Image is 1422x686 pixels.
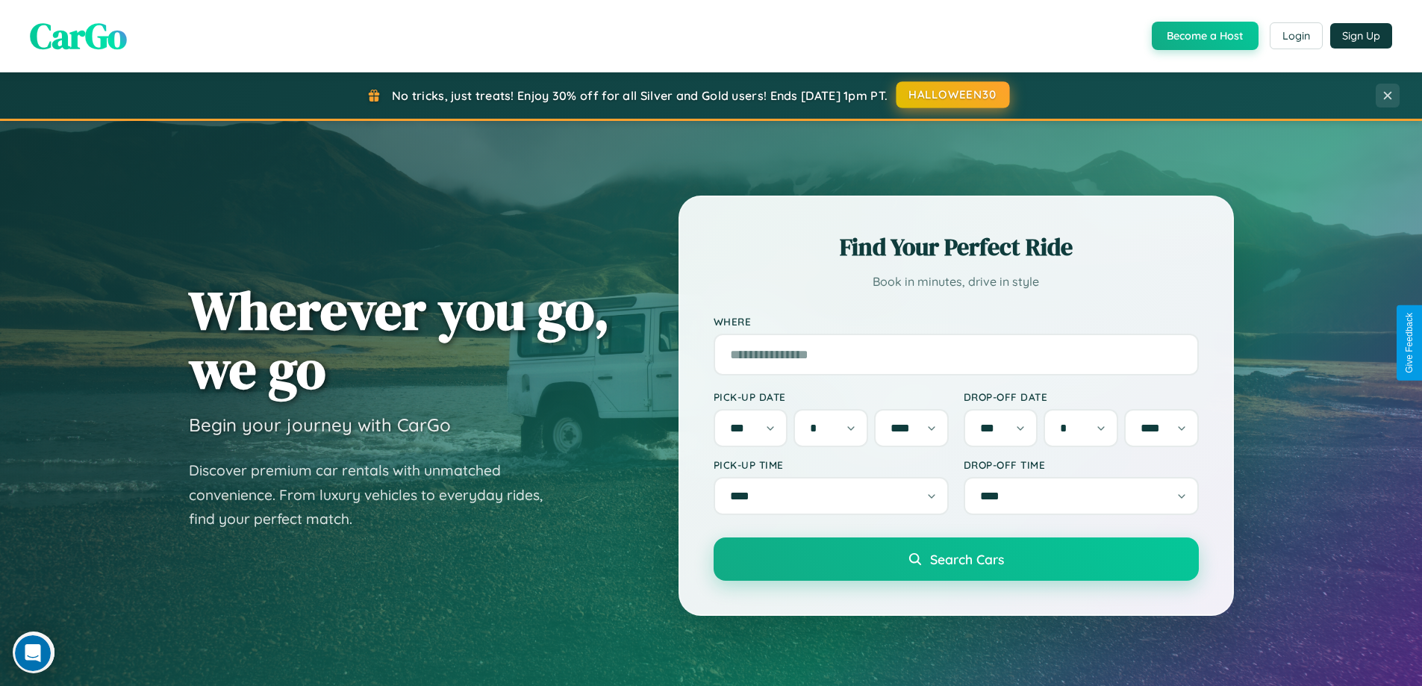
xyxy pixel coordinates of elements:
[1330,23,1392,49] button: Sign Up
[714,458,949,471] label: Pick-up Time
[189,458,562,531] p: Discover premium car rentals with unmatched convenience. From luxury vehicles to everyday rides, ...
[13,632,54,673] iframe: Intercom live chat discovery launcher
[964,458,1199,471] label: Drop-off Time
[896,81,1010,108] button: HALLOWEEN30
[392,88,888,103] span: No tricks, just treats! Enjoy 30% off for all Silver and Gold users! Ends [DATE] 1pm PT.
[189,281,610,399] h1: Wherever you go, we go
[15,635,51,671] iframe: Intercom live chat
[1270,22,1323,49] button: Login
[714,537,1199,581] button: Search Cars
[1152,22,1259,50] button: Become a Host
[30,11,127,60] span: CarGo
[1404,313,1415,373] div: Give Feedback
[189,414,451,436] h3: Begin your journey with CarGo
[714,231,1199,264] h2: Find Your Perfect Ride
[714,315,1199,328] label: Where
[714,390,949,403] label: Pick-up Date
[714,271,1199,293] p: Book in minutes, drive in style
[930,551,1004,567] span: Search Cars
[964,390,1199,403] label: Drop-off Date
[6,6,278,47] div: Open Intercom Messenger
